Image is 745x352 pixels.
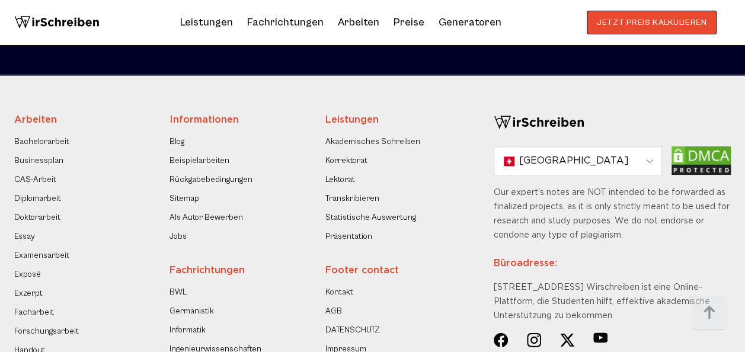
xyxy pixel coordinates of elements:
[247,13,324,32] a: Fachrichtungen
[560,332,574,347] img: Social Networks (15)
[14,135,69,149] a: Bachelorarbeit
[14,229,35,244] a: Essay
[587,11,717,34] button: JETZT PREIS KALKULIEREN
[170,153,229,168] a: Beispielarbeiten
[494,332,508,347] img: Social Networks (14)
[170,285,187,299] a: BWL
[439,13,501,32] a: Generatoren
[14,267,41,281] a: Exposé
[170,113,298,127] div: Informationen
[170,191,199,206] a: Sitemap
[14,248,69,263] a: Examensarbeit
[325,229,372,244] a: Präsentation
[14,11,100,34] img: logo wirschreiben
[14,172,56,187] a: CAS-Arbeit
[14,305,54,319] a: Facharbeit
[170,229,187,244] a: Jobs
[325,285,353,299] a: Kontakt
[14,113,143,127] div: Arbeiten
[325,304,342,318] a: AGB
[325,113,454,127] div: Leistungen
[170,304,214,318] a: Germanistik
[14,210,60,225] a: Doktorarbeit
[14,191,61,206] a: Diplomarbeit
[672,146,731,175] img: dmca
[494,242,731,280] div: Büroadresse:
[14,324,79,338] a: Forschungsarbeit
[527,332,541,347] img: Group (20)
[180,13,233,32] a: Leistungen
[170,323,206,337] a: Informatik
[494,113,584,132] img: logo-footer
[325,153,367,168] a: Korrektorat
[394,16,424,28] a: Preise
[325,191,379,206] a: Transkribieren
[170,210,243,225] a: Als Autor Bewerben
[14,153,63,168] a: Businessplan
[14,286,43,300] a: Exzerpt
[593,332,607,343] img: Lozenge (4)
[170,135,184,149] a: Blog
[170,264,298,278] div: Fachrichtungen
[692,295,727,331] img: button top
[325,323,380,337] a: DATENSCHUTZ
[325,172,355,187] a: Lektorat
[325,264,454,278] div: Footer contact
[494,185,731,332] div: Our expert's notes are NOT intended to be forwarded as finalized projects, as it is only strictly...
[519,154,629,168] span: [GEOGRAPHIC_DATA]
[170,172,252,187] a: Rückgabebedingungen
[325,135,420,149] a: Akademisches Schreiben
[338,13,379,32] a: Arbeiten
[325,210,416,225] a: Statistische Auswertung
